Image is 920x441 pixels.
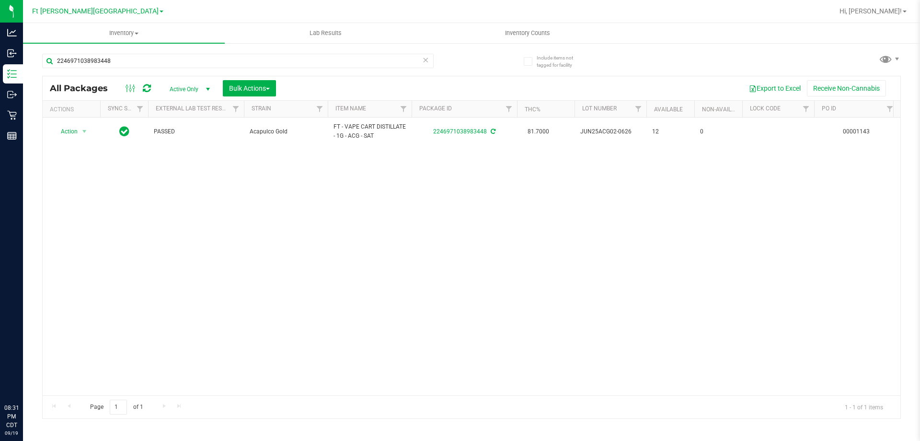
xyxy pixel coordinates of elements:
[7,28,17,37] inline-svg: Analytics
[4,404,19,429] p: 08:31 PM CDT
[50,83,117,94] span: All Packages
[32,7,159,15] span: Ft [PERSON_NAME][GEOGRAPHIC_DATA]
[652,127,689,136] span: 12
[10,364,38,393] iframe: Resource center
[50,106,96,113] div: Actions
[42,54,434,68] input: Search Package ID, Item Name, SKU, Lot or Part Number...
[250,127,322,136] span: Acapulco Gold
[79,125,91,138] span: select
[822,105,836,112] a: PO ID
[839,7,902,15] span: Hi, [PERSON_NAME]!
[119,125,129,138] span: In Sync
[743,80,807,96] button: Export to Excel
[7,69,17,79] inline-svg: Inventory
[492,29,563,37] span: Inventory Counts
[154,127,238,136] span: PASSED
[419,105,452,112] a: Package ID
[489,128,495,135] span: Sync from Compliance System
[882,101,898,117] a: Filter
[422,54,429,66] span: Clear
[537,54,585,69] span: Include items not tagged for facility
[433,128,487,135] a: 2246971038983448
[580,127,641,136] span: JUN25ACG02-0626
[700,127,736,136] span: 0
[523,125,554,139] span: 81.7000
[631,101,646,117] a: Filter
[501,101,517,117] a: Filter
[225,23,426,43] a: Lab Results
[7,131,17,141] inline-svg: Reports
[582,105,617,112] a: Lot Number
[132,101,148,117] a: Filter
[7,48,17,58] inline-svg: Inbound
[807,80,886,96] button: Receive Non-Cannabis
[23,29,225,37] span: Inventory
[252,105,271,112] a: Strain
[110,400,127,415] input: 1
[837,400,891,414] span: 1 - 1 of 1 items
[52,125,78,138] span: Action
[23,23,225,43] a: Inventory
[654,106,683,113] a: Available
[156,105,231,112] a: External Lab Test Result
[82,400,151,415] span: Page of 1
[7,90,17,99] inline-svg: Outbound
[702,106,745,113] a: Non-Available
[108,105,145,112] a: Sync Status
[396,101,412,117] a: Filter
[525,106,540,113] a: THC%
[843,128,870,135] a: 00001143
[223,80,276,96] button: Bulk Actions
[229,84,270,92] span: Bulk Actions
[312,101,328,117] a: Filter
[335,105,366,112] a: Item Name
[798,101,814,117] a: Filter
[228,101,244,117] a: Filter
[426,23,628,43] a: Inventory Counts
[333,122,406,141] span: FT - VAPE CART DISTILLATE - 1G - ACG - SAT
[4,429,19,437] p: 09/19
[297,29,355,37] span: Lab Results
[7,110,17,120] inline-svg: Retail
[750,105,781,112] a: Lock Code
